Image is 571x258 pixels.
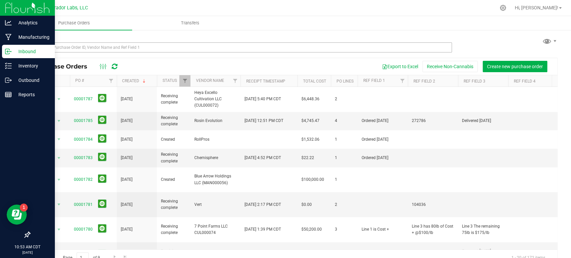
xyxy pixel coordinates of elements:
[335,226,354,233] span: 3
[422,61,478,72] button: Receive Non-Cannabis
[172,20,208,26] span: Transfers
[122,79,147,83] a: Created
[303,79,326,84] a: Total Cost
[132,16,248,30] a: Transfers
[121,136,132,143] span: [DATE]
[55,225,63,234] span: select
[55,116,63,126] span: select
[194,136,236,143] span: RollPros
[462,223,504,236] span: Line 3 The remaining 75lb is $175/lb
[245,226,281,233] span: [DATE] 1:39 PM CDT
[499,5,507,11] div: Manage settings
[196,78,224,83] a: Vendor Name
[412,223,454,236] span: Line 3 has 80lb of Cost + @$100/lb
[362,226,404,233] span: Line 1 is Cost +
[74,118,93,123] a: 00001785
[55,153,63,163] span: select
[335,155,354,161] span: 1
[362,155,404,161] span: Ordered [DATE]
[5,48,12,55] inline-svg: Inbound
[12,76,52,84] p: Outbound
[5,62,12,69] inline-svg: Inventory
[301,118,319,124] span: $4,745.47
[301,155,314,161] span: $22.22
[55,200,63,209] span: select
[3,250,52,255] p: [DATE]
[335,176,354,183] span: 1
[301,226,322,233] span: $50,200.00
[245,202,281,208] span: [DATE] 2:17 PM CDT
[74,202,93,207] a: 00001781
[55,135,63,144] span: select
[246,79,285,84] a: Receipt Timestamp
[161,151,186,164] span: Receiving complete
[397,75,408,87] a: Filter
[162,78,177,83] a: Status
[121,96,132,102] span: [DATE]
[413,79,435,84] a: Ref Field 2
[5,34,12,40] inline-svg: Manufacturing
[49,20,99,26] span: Purchase Orders
[362,118,404,124] span: Ordered [DATE]
[335,96,354,102] span: 2
[301,136,319,143] span: $1,532.06
[378,61,422,72] button: Export to Excel
[161,176,186,183] span: Created
[335,136,354,143] span: 1
[74,227,93,232] a: 00001780
[3,244,52,250] p: 10:53 AM CDT
[335,118,354,124] span: 4
[20,204,28,212] iframe: Resource center unread badge
[12,19,52,27] p: Analytics
[5,91,12,98] inline-svg: Reports
[161,198,186,211] span: Receiving complete
[301,96,319,102] span: $6,448.36
[5,77,12,84] inline-svg: Outbound
[161,223,186,236] span: Receiving complete
[363,78,385,83] a: Ref Field 1
[55,95,63,104] span: select
[194,173,236,186] span: Blue Arrow Holdings LLC (MAN000056)
[462,118,504,124] span: Delivered [DATE]
[194,155,236,161] span: Chemisphere
[121,118,132,124] span: [DATE]
[35,63,94,70] span: Purchase Orders
[121,202,132,208] span: [DATE]
[229,75,241,87] a: Filter
[12,62,52,70] p: Inventory
[49,5,88,11] span: Curador Labs, LLC
[55,175,63,184] span: select
[301,202,312,208] span: $0.00
[194,223,236,236] span: 7 Point Farms LLC CUL000074
[487,64,543,69] span: Create new purchase order
[29,42,452,52] input: Search Purchase Order ID, Vendor Name and Ref Field 1
[161,115,186,127] span: Receiving complete
[483,61,547,72] button: Create new purchase order
[515,5,558,10] span: Hi, [PERSON_NAME]!
[74,155,93,160] a: 00001783
[194,118,236,124] span: Rosin Evolution
[12,47,52,55] p: Inbound
[194,90,236,109] span: Heya Excello Cultivation LLC (CUL000072)
[179,75,190,87] a: Filter
[16,16,132,30] a: Purchase Orders
[161,93,186,106] span: Receiving complete
[336,79,353,84] a: PO Lines
[412,202,454,208] span: 104036
[362,136,404,143] span: Ordered [DATE]
[245,118,283,124] span: [DATE] 12:51 PM CDT
[412,118,454,124] span: 272786
[513,79,535,84] a: Ref Field 4
[121,155,132,161] span: [DATE]
[12,91,52,99] p: Reports
[74,137,93,142] a: 00001784
[7,205,27,225] iframe: Resource center
[75,78,84,83] a: PO #
[74,97,93,101] a: 00001787
[194,202,236,208] span: Vert
[74,177,93,182] a: 00001782
[12,33,52,41] p: Manufacturing
[161,136,186,143] span: Created
[335,202,354,208] span: 2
